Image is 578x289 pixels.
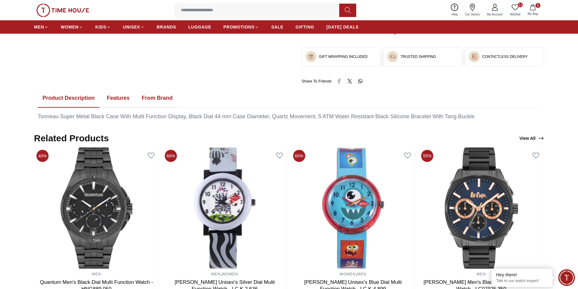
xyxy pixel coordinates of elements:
[508,12,523,17] span: Wishlist
[34,133,109,144] h2: Related Products
[271,22,283,32] a: SALE
[157,22,176,32] a: BRANDS
[308,54,314,60] img: ...
[482,54,528,59] h3: CONTACTLESS DELIVERY
[223,22,259,32] a: PROMOTIONS
[188,22,211,32] a: LUGGAGE
[401,54,436,59] h3: TRUSTED SHIPPING
[448,2,461,18] a: Help
[293,150,305,162] span: 60%
[271,24,283,30] span: SALE
[421,150,433,162] span: 55%
[449,12,460,17] span: Help
[319,54,367,59] h3: GIFT WRAPPING INCLUDED
[165,150,177,162] span: 60%
[518,134,545,143] a: View All
[102,89,134,108] button: Features
[525,12,540,16] span: My Bag
[36,4,89,17] img: ...
[61,22,83,32] a: WOMEN
[34,24,44,30] span: MEN
[326,22,359,32] a: [DATE] DEALS
[302,78,332,84] span: Share To Friends
[137,89,177,108] button: From Brand
[461,2,483,18] a: Our Stores
[340,272,356,276] a: WOMEN
[162,147,287,269] img: Lee Cooper Unisex's Silver Dial Multi Function Watch - LC.K.2.636
[390,54,396,60] img: ...
[61,24,79,30] span: WOMEN
[223,24,255,30] span: PROMOTIONS
[123,22,144,32] a: UNISEX
[92,272,101,276] a: MEN
[36,150,49,162] span: 40%
[222,272,238,276] a: WOMEN
[463,12,482,17] span: Our Stores
[357,272,366,276] a: MEN
[34,147,159,269] img: Quantum Men's Black Dial Multi Function Watch - HNG889.050
[188,24,211,30] span: LUGGAGE
[419,147,544,269] img: Lee Cooper Men's Black Dial Multi Function Watch - LC07925.350
[558,269,575,286] div: Chat Widget
[34,22,49,32] a: MEN
[123,24,140,30] span: UNISEX
[296,24,314,30] span: GIFTING
[291,147,416,269] img: Lee Cooper Unisex's Blue Dial Multi Function Watch - LC.K.4.899
[471,54,477,60] img: ...
[506,2,524,18] a: 11Wishlist
[326,24,359,30] span: [DATE] DEALS
[496,272,548,278] div: Hey there!
[477,272,486,276] a: MEN
[211,272,221,276] a: MEN
[485,12,505,17] span: My Account
[524,3,542,17] button: 5My Bag
[496,278,548,284] p: Talk to our watch expert!
[157,24,176,30] span: BRANDS
[95,22,111,32] a: KIDS
[519,135,544,141] div: View All
[38,113,540,121] div: Tonneau Super Metal Black Case With Multi Function Display, Black Dial 44 mm Case Diameter, Quart...
[518,2,523,7] span: 11
[38,89,100,108] button: Product Description
[296,22,314,32] a: GIFTING
[536,3,540,8] span: 5
[95,24,106,30] span: KIDS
